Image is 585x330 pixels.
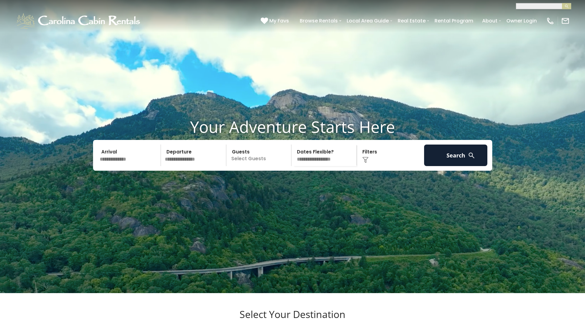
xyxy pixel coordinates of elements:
[269,17,289,25] span: My Favs
[503,15,540,26] a: Owner Login
[424,145,488,166] button: Search
[468,152,475,159] img: search-regular-white.png
[228,145,291,166] p: Select Guests
[15,12,143,30] img: White-1-1-2.png
[362,157,369,163] img: filter--v1.png
[297,15,341,26] a: Browse Rentals
[479,15,501,26] a: About
[546,17,555,25] img: phone-regular-white.png
[561,17,570,25] img: mail-regular-white.png
[431,15,476,26] a: Rental Program
[62,308,523,330] h3: Select Your Destination
[261,17,291,25] a: My Favs
[5,117,580,136] h1: Your Adventure Starts Here
[344,15,392,26] a: Local Area Guide
[395,15,429,26] a: Real Estate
